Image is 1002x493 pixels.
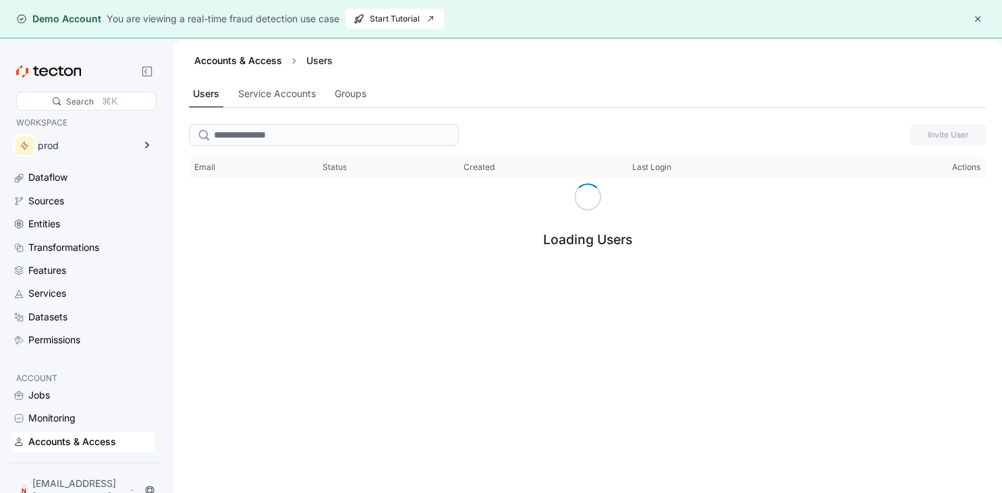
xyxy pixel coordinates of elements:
[345,8,445,30] button: Start Tutorial
[28,310,67,324] div: Datasets
[952,162,980,173] span: Actions
[28,388,50,403] div: Jobs
[28,263,66,278] div: Features
[910,124,986,146] button: Invite User
[322,162,346,173] span: Status
[11,260,155,281] a: Features
[28,216,60,231] div: Entities
[238,86,316,101] div: Service Accounts
[11,237,155,258] a: Transformations
[335,86,366,101] div: Groups
[102,94,117,109] div: ⌘K
[28,411,76,426] div: Monitoring
[919,125,977,145] span: Invite User
[38,141,134,150] div: prod
[354,9,436,29] span: Start Tutorial
[28,194,64,208] div: Sources
[11,432,155,452] a: Accounts & Access
[107,11,339,26] div: You are viewing a real-time fraud detection use case
[28,286,66,301] div: Services
[28,434,116,449] div: Accounts & Access
[16,12,101,26] div: Demo Account
[11,385,155,405] a: Jobs
[11,191,155,211] a: Sources
[632,162,671,173] span: Last Login
[11,307,155,327] a: Datasets
[11,214,155,234] a: Entities
[194,162,215,173] span: Email
[193,86,219,101] div: Users
[11,283,155,303] a: Services
[28,332,80,347] div: Permissions
[301,54,338,67] div: Users
[11,408,155,428] a: Monitoring
[543,231,632,248] div: Loading Users
[66,95,94,108] div: Search
[11,167,155,187] a: Dataflow
[28,170,67,185] div: Dataflow
[464,162,495,173] span: Created
[574,183,601,211] span: Loading
[28,240,99,255] div: Transformations
[16,92,157,111] div: Search⌘K
[194,55,282,66] a: Accounts & Access
[16,116,150,129] p: WORKSPACE
[11,330,155,350] a: Permissions
[16,372,150,385] p: ACCOUNT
